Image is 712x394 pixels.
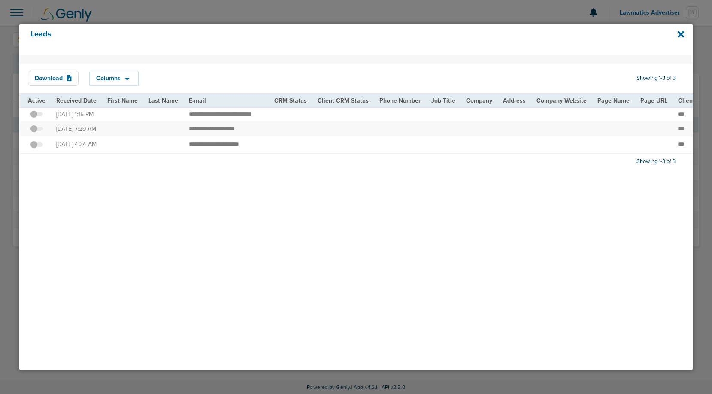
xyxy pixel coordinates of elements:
[312,94,374,107] th: Client CRM Status
[96,76,121,82] span: Columns
[274,97,307,104] span: CRM Status
[30,30,618,49] h4: Leads
[28,97,45,104] span: Active
[189,97,206,104] span: E-mail
[28,71,79,86] button: Download
[497,94,531,107] th: Address
[148,97,178,104] span: Last Name
[636,75,676,82] span: Showing 1-3 of 3
[531,94,592,107] th: Company Website
[426,94,461,107] th: Job Title
[461,94,497,107] th: Company
[56,97,97,104] span: Received Date
[379,97,421,104] span: Phone Number
[51,107,102,121] td: [DATE] 1:15 PM
[51,121,102,136] td: [DATE] 7:29 AM
[640,97,667,104] span: Page URL
[107,97,138,104] span: First Name
[592,94,635,107] th: Page Name
[51,136,102,153] td: [DATE] 4:34 AM
[636,158,676,165] span: Showing 1-3 of 3
[678,97,702,104] span: Client Id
